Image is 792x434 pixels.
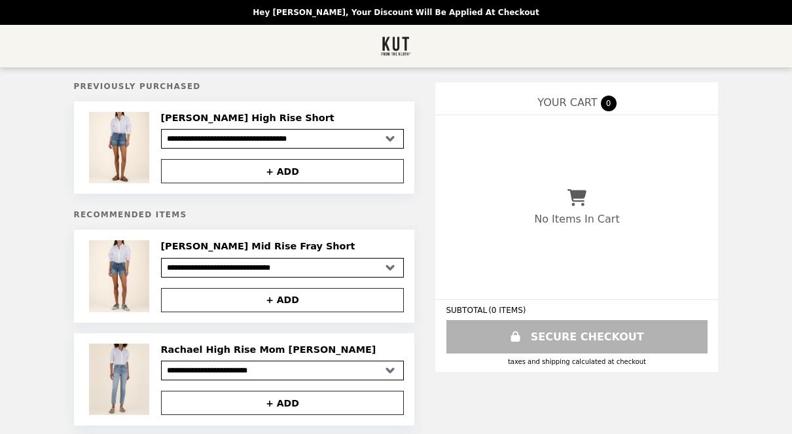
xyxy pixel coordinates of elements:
[161,391,405,415] button: + ADD
[89,240,152,312] img: Gidget Mid Rise Fray Short
[601,96,617,111] span: 0
[161,258,405,278] select: Select a product variant
[446,306,488,315] span: SUBTOTAL
[488,306,526,315] span: ( 0 ITEMS )
[446,358,708,365] div: Taxes and Shipping calculated at checkout
[537,96,597,109] span: YOUR CART
[161,344,382,355] h2: Rachael High Rise Mom [PERSON_NAME]
[74,210,415,219] h5: Recommended Items
[161,159,405,183] button: + ADD
[89,344,152,415] img: Rachael High Rise Mom Jean
[74,82,415,91] h5: Previously Purchased
[89,112,152,183] img: Jane High Rise Short
[534,213,619,225] p: No Items In Cart
[161,129,405,149] select: Select a product variant
[381,33,412,60] img: Brand Logo
[161,288,405,312] button: + ADD
[253,8,539,17] p: Hey [PERSON_NAME], your discount will be applied at checkout
[161,240,361,252] h2: [PERSON_NAME] Mid Rise Fray Short
[161,112,340,124] h2: [PERSON_NAME] High Rise Short
[161,361,405,380] select: Select a product variant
